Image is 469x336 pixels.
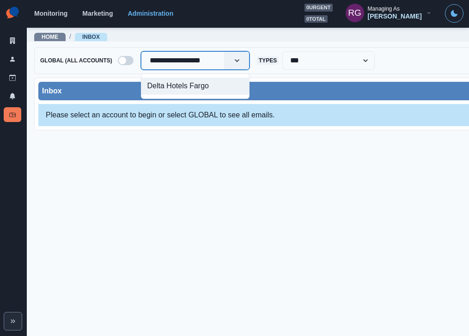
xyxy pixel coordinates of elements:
a: Clients [4,33,21,48]
button: Toggle Mode [445,4,463,23]
button: Expand [4,312,22,330]
a: Inbox [4,107,21,122]
div: Managing As [368,6,400,12]
span: / [69,32,71,42]
span: Global (All Accounts) [38,56,114,65]
a: Users [4,52,21,67]
a: Inbox [82,34,100,40]
a: Notifications [4,89,21,104]
a: Marketing [82,10,113,17]
span: 0 urgent [305,4,333,12]
a: Monitoring [34,10,67,17]
button: Managing As[PERSON_NAME] [338,4,439,22]
a: Administration [128,10,173,17]
div: Russel Gabiosa [348,2,361,24]
a: Home [42,34,58,40]
nav: breadcrumb [34,32,107,42]
a: Draft Posts [4,70,21,85]
span: 0 total [305,15,328,23]
div: [PERSON_NAME] [368,12,422,20]
span: Types [257,56,279,65]
div: Delta Hotels Fargo [141,78,249,95]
